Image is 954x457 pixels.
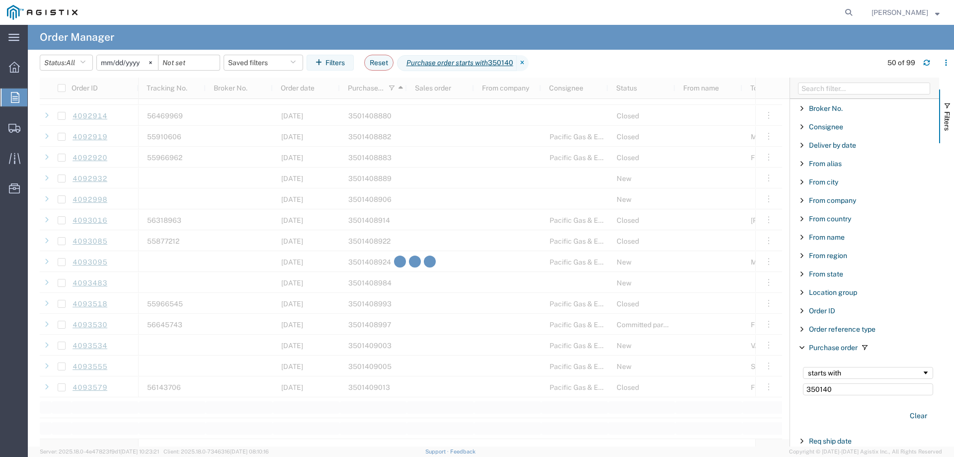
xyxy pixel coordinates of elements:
span: All [66,59,75,67]
button: Filters [307,55,354,71]
span: Req ship date [809,437,852,445]
span: [DATE] 10:23:21 [120,449,159,455]
span: Dave Thomas [872,7,928,18]
span: Purchase order starts with 350140 [397,55,517,71]
span: Purchase order [809,344,858,352]
span: Consignee [809,123,843,131]
span: From country [809,215,851,223]
input: Not set [159,55,220,70]
span: Client: 2025.18.0-7346316 [163,449,269,455]
span: From alias [809,160,842,168]
span: Copyright © [DATE]-[DATE] Agistix Inc., All Rights Reserved [789,448,942,456]
button: Reset [364,55,394,71]
div: Filter List 26 Filters [790,99,939,447]
span: Deliver by date [809,141,856,149]
a: Feedback [450,449,476,455]
button: [PERSON_NAME] [871,6,940,18]
div: Filtering operator [803,367,933,379]
span: From state [809,270,843,278]
a: Support [425,449,450,455]
button: Saved filters [224,55,303,71]
span: From name [809,233,845,241]
input: Not set [97,55,158,70]
img: logo [7,5,78,20]
div: 50 of 99 [887,58,915,68]
input: Filter Columns Input [798,83,930,94]
span: Order reference type [809,325,875,333]
button: Status:All [40,55,93,71]
input: Filter Value [803,383,933,395]
span: Filters [943,111,951,131]
i: Purchase order starts with [406,58,488,68]
div: starts with [808,369,922,377]
span: [DATE] 08:10:16 [230,449,269,455]
span: Server: 2025.18.0-4e47823f9d1 [40,449,159,455]
h4: Order Manager [40,25,114,50]
span: From region [809,252,847,260]
span: Location group [809,288,857,296]
span: Order ID [809,307,835,315]
span: From city [809,178,838,186]
span: From company [809,196,856,204]
button: Clear [904,408,933,424]
span: Broker No. [809,104,843,112]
